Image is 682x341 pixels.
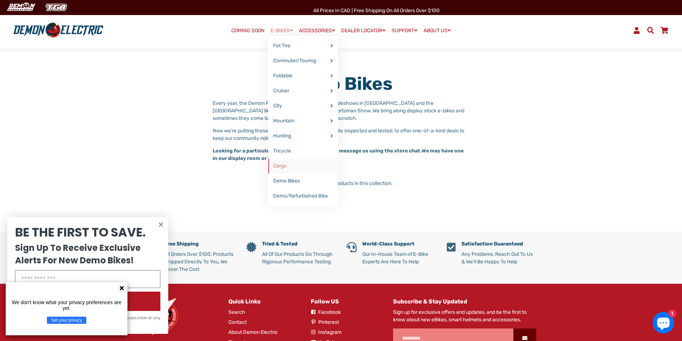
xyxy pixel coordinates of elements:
[156,220,165,229] button: Close dialog
[268,113,338,128] a: Mountain
[213,148,422,154] strong: Looking for a particular model? Send us an or message us using the store chat.
[461,241,536,247] h5: Satisfaction Guaranteed
[228,298,300,305] h4: Quick Links
[389,25,420,36] a: SUPPORT
[47,317,86,324] button: Set your privacy
[296,25,338,36] a: ACCESSORIES
[42,1,71,13] img: TGB Canada
[421,25,453,36] a: ABOUT US
[311,318,339,326] a: Pinterest
[311,328,342,336] a: Instagram
[268,25,295,36] a: E-BIKES
[164,250,236,273] p: All Orders Over $100, Products Shipped Directly To You, We Cover The Cost
[262,241,336,247] h5: Tried & Tested
[9,299,125,311] p: We don't know what your privacy preferences are yet.
[15,270,160,288] input: Email Address
[146,180,536,187] p: Sorry, there are no products in this collection.
[213,73,469,94] h1: Demo Bikes
[268,68,338,83] a: Foldable
[268,83,338,98] a: Cruiser
[268,174,338,189] a: Demo Bikes
[393,308,536,323] p: Sign up for exclusive offers and updates, and be the first to know about new eBikes, smart helmet...
[393,298,536,305] h4: Subscribe & Stay Updated
[164,241,236,247] h5: Free Shipping
[268,53,338,68] a: Commuter/Touring
[339,25,388,36] a: DEALER LOCATOR
[268,143,338,159] a: Tricycle
[311,308,341,316] a: Facebook
[15,224,146,241] strong: BE THE FIRST TO SAVE.
[228,328,278,336] a: About Demon Electric
[15,242,141,266] strong: Sign Up To Receive Exclusive Alerts For New Demo Bikes!
[11,21,106,40] img: Demon Electric logo
[213,99,469,122] p: Every year, the Demon Powersports team travels to tradeshows in [GEOGRAPHIC_DATA] and the [GEOGRA...
[229,26,267,36] a: COMING SOON
[650,312,676,335] inbox-online-store-chat: Shopify online store chat
[362,241,436,247] h5: World-Class Support
[213,127,469,142] p: Now we're putting these e-bikes back on the market, fully inspected and tested, to offer one-of-a...
[228,318,247,326] a: Contact
[268,159,338,174] a: Cargo
[362,250,436,266] p: Our In-House Team of E-Bike Experts Are Here To Help
[268,38,338,53] a: Fat Tire
[268,128,338,143] a: Hunting
[262,250,336,266] p: All Of Our Products Go Through Rigorous Performance Testing
[461,250,536,266] p: Any Problems, Reach Out To Us & We'll Be Happy To Help
[311,298,382,305] h4: Follow US
[313,8,440,14] span: All Prices in CAD | Free shipping on all orders over $100
[228,308,245,316] a: Search
[268,98,338,113] a: City
[213,148,464,161] strong: We may have one in our display room or workshop!
[268,189,338,204] a: Demo/Refurbished Bike
[4,1,38,13] img: Demon Electric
